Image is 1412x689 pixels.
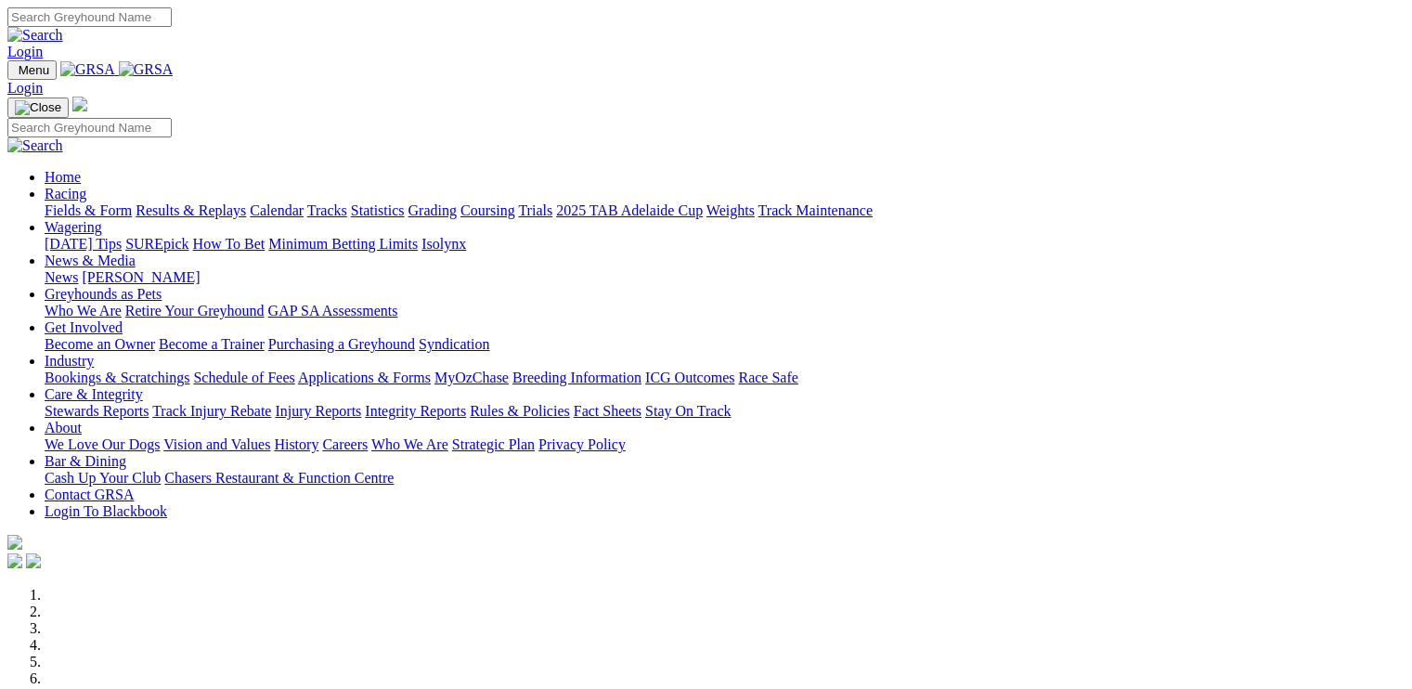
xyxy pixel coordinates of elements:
[163,436,270,452] a: Vision and Values
[152,403,271,419] a: Track Injury Rebate
[136,202,246,218] a: Results & Replays
[307,202,347,218] a: Tracks
[45,503,167,519] a: Login To Blackbook
[45,253,136,268] a: News & Media
[45,403,1405,420] div: Care & Integrity
[45,370,189,385] a: Bookings & Scratchings
[45,386,143,402] a: Care & Integrity
[250,202,304,218] a: Calendar
[7,137,63,154] img: Search
[268,303,398,318] a: GAP SA Assessments
[452,436,535,452] a: Strategic Plan
[159,336,265,352] a: Become a Trainer
[125,236,188,252] a: SUREpick
[371,436,448,452] a: Who We Are
[45,420,82,435] a: About
[45,236,122,252] a: [DATE] Tips
[45,370,1405,386] div: Industry
[45,436,160,452] a: We Love Our Dogs
[45,269,1405,286] div: News & Media
[45,303,1405,319] div: Greyhounds as Pets
[193,370,294,385] a: Schedule of Fees
[275,403,361,419] a: Injury Reports
[7,118,172,137] input: Search
[268,336,415,352] a: Purchasing a Greyhound
[45,470,1405,487] div: Bar & Dining
[7,553,22,568] img: facebook.svg
[45,453,126,469] a: Bar & Dining
[7,7,172,27] input: Search
[45,219,102,235] a: Wagering
[408,202,457,218] a: Grading
[72,97,87,111] img: logo-grsa-white.png
[15,100,61,115] img: Close
[7,27,63,44] img: Search
[738,370,797,385] a: Race Safe
[45,169,81,185] a: Home
[7,60,57,80] button: Toggle navigation
[45,286,162,302] a: Greyhounds as Pets
[268,236,418,252] a: Minimum Betting Limits
[322,436,368,452] a: Careers
[645,370,734,385] a: ICG Outcomes
[421,236,466,252] a: Isolynx
[365,403,466,419] a: Integrity Reports
[164,470,394,486] a: Chasers Restaurant & Function Centre
[19,63,49,77] span: Menu
[45,353,94,369] a: Industry
[82,269,200,285] a: [PERSON_NAME]
[7,80,43,96] a: Login
[518,202,552,218] a: Trials
[45,186,86,201] a: Racing
[7,535,22,550] img: logo-grsa-white.png
[45,269,78,285] a: News
[758,202,873,218] a: Track Maintenance
[512,370,641,385] a: Breeding Information
[45,202,1405,219] div: Racing
[298,370,431,385] a: Applications & Forms
[45,403,149,419] a: Stewards Reports
[7,44,43,59] a: Login
[45,303,122,318] a: Who We Are
[460,202,515,218] a: Coursing
[26,553,41,568] img: twitter.svg
[706,202,755,218] a: Weights
[7,97,69,118] button: Toggle navigation
[60,61,115,78] img: GRSA
[45,236,1405,253] div: Wagering
[419,336,489,352] a: Syndication
[274,436,318,452] a: History
[45,202,132,218] a: Fields & Form
[574,403,641,419] a: Fact Sheets
[45,336,155,352] a: Become an Owner
[538,436,626,452] a: Privacy Policy
[45,436,1405,453] div: About
[45,487,134,502] a: Contact GRSA
[193,236,266,252] a: How To Bet
[351,202,405,218] a: Statistics
[556,202,703,218] a: 2025 TAB Adelaide Cup
[45,470,161,486] a: Cash Up Your Club
[645,403,731,419] a: Stay On Track
[45,319,123,335] a: Get Involved
[125,303,265,318] a: Retire Your Greyhound
[45,336,1405,353] div: Get Involved
[434,370,509,385] a: MyOzChase
[470,403,570,419] a: Rules & Policies
[119,61,174,78] img: GRSA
